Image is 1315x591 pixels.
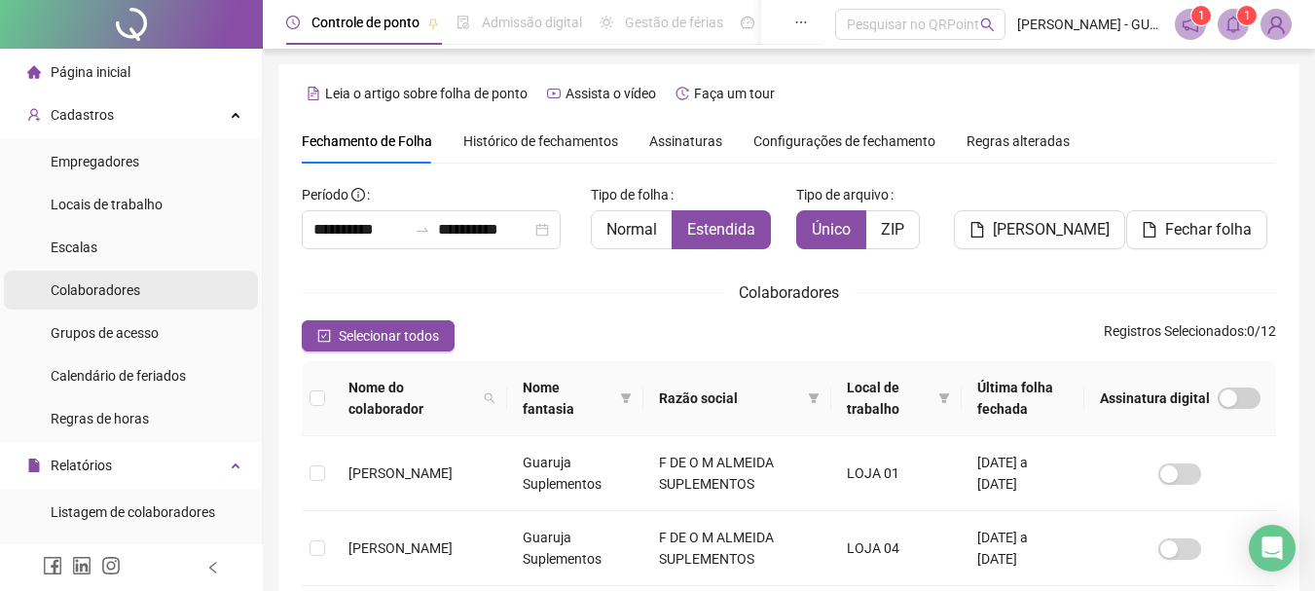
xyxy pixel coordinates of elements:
span: Colaboradores [739,283,839,302]
td: LOJA 04 [831,511,962,586]
span: [PERSON_NAME] [993,218,1110,241]
span: [PERSON_NAME] [348,465,453,481]
span: Gestão de férias [625,15,723,30]
span: Faça um tour [694,86,775,101]
sup: 1 [1191,6,1211,25]
span: [PERSON_NAME] [348,540,453,556]
span: Registros Selecionados [1104,323,1244,339]
span: Grupos de acesso [51,325,159,341]
span: Locais de trabalho [51,197,163,212]
span: file-text [307,87,320,100]
span: file [1142,222,1157,238]
span: Normal [606,220,657,239]
td: F DE O M ALMEIDA SUPLEMENTOS [643,511,831,586]
th: Última folha fechada [962,361,1084,436]
span: file-done [457,16,470,29]
span: Regras de horas [51,411,149,426]
td: F DE O M ALMEIDA SUPLEMENTOS [643,436,831,511]
span: Local de trabalho [847,377,931,420]
span: [PERSON_NAME] - GUARUJA SUPLEMENTOS [1017,14,1163,35]
button: Selecionar todos [302,320,455,351]
span: to [415,222,430,238]
span: user-add [27,108,41,122]
span: Empregadores [51,154,139,169]
span: : 0 / 12 [1104,320,1276,351]
span: sun [600,16,613,29]
span: Assinaturas [649,134,722,148]
span: Tipo de arquivo [796,184,889,205]
span: Regras alteradas [967,134,1070,148]
td: Guaruja Suplementos [507,436,643,511]
span: Fechamento de Folha [302,133,432,149]
span: Tipo de folha [591,184,669,205]
span: file [27,459,41,472]
span: Razão social [659,388,800,409]
span: ellipsis [794,16,808,29]
span: Nome do colaborador [348,377,476,420]
span: filter [934,373,954,424]
td: Guaruja Suplementos [507,511,643,586]
span: Estendida [687,220,755,239]
span: filter [616,373,636,424]
span: Assinatura digital [1100,388,1210,409]
span: instagram [101,556,121,575]
span: bell [1224,16,1242,33]
span: Histórico de fechamentos [463,133,618,149]
td: LOJA 01 [831,436,962,511]
span: history [676,87,689,100]
span: Página inicial [51,64,130,80]
span: ZIP [881,220,904,239]
button: Fechar folha [1126,210,1267,249]
span: filter [808,392,820,404]
span: youtube [547,87,561,100]
span: info-circle [351,188,365,202]
span: Cadastros [51,107,114,123]
sup: 1 [1237,6,1257,25]
span: Leia o artigo sobre folha de ponto [325,86,528,101]
span: Fechar folha [1165,218,1252,241]
span: Calendário de feriados [51,368,186,384]
span: filter [620,392,632,404]
img: 25190 [1261,10,1291,39]
button: [PERSON_NAME] [954,210,1125,249]
span: 1 [1244,9,1251,22]
span: notification [1182,16,1199,33]
span: Colaboradores [51,282,140,298]
span: Selecionar todos [339,325,439,347]
span: Listagem de colaboradores [51,504,215,520]
td: [DATE] a [DATE] [962,511,1084,586]
span: facebook [43,556,62,575]
span: search [980,18,995,32]
span: Nome fantasia [523,377,612,420]
span: Configurações de fechamento [753,134,935,148]
span: swap-right [415,222,430,238]
span: pushpin [427,18,439,29]
span: Único [812,220,851,239]
span: check-square [317,329,331,343]
span: filter [804,384,823,413]
span: search [484,392,495,404]
span: 1 [1198,9,1205,22]
span: left [206,561,220,574]
span: search [480,373,499,424]
span: file [969,222,985,238]
span: Assista o vídeo [566,86,656,101]
span: Período [302,187,348,203]
span: Relatórios [51,458,112,473]
span: home [27,65,41,79]
span: clock-circle [286,16,300,29]
span: Escalas [51,240,97,255]
span: filter [938,392,950,404]
div: Open Intercom Messenger [1249,525,1296,572]
span: Controle de ponto [311,15,420,30]
td: [DATE] a [DATE] [962,436,1084,511]
span: Admissão digital [482,15,582,30]
span: linkedin [72,556,91,575]
span: dashboard [741,16,754,29]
